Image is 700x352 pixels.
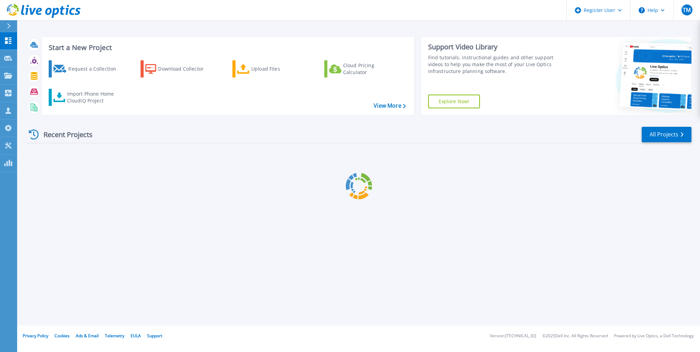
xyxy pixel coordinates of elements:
[67,90,121,104] div: Import Phone Home CloudIQ Project
[428,43,566,51] div: Support Video Library
[428,95,480,108] a: Explore Now!
[141,60,217,77] a: Download Collector
[76,333,99,339] a: Ads & Email
[542,334,608,338] li: © 2025 Dell Inc. All Rights Reserved
[374,102,406,109] a: View More
[158,62,213,76] div: Download Collector
[642,127,691,142] a: All Projects
[147,333,162,339] a: Support
[614,334,694,338] li: Powered by Live Optics, a Dell Technology
[105,333,124,339] a: Telemetry
[49,60,125,77] a: Request a Collection
[131,333,141,339] a: EULA
[232,60,309,77] a: Upload Files
[26,126,102,143] div: Recent Projects
[428,54,566,75] div: Find tutorials, instructional guides and other support videos to help you make the most of your L...
[49,44,406,51] h3: Start a New Project
[251,62,306,76] div: Upload Files
[490,334,536,338] li: Version: [TECHNICAL_ID]
[68,62,123,76] div: Request a Collection
[343,62,398,76] div: Cloud Pricing Calculator
[23,333,48,339] a: Privacy Policy
[55,333,70,339] a: Cookies
[324,60,401,77] a: Cloud Pricing Calculator
[683,7,691,13] span: TM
